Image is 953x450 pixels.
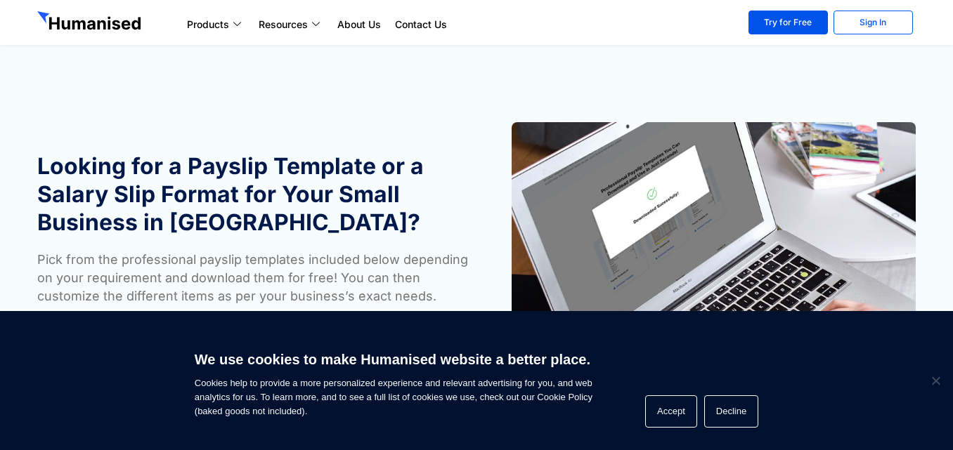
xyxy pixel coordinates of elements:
[748,11,828,34] a: Try for Free
[180,16,252,33] a: Products
[252,16,330,33] a: Resources
[645,395,697,428] button: Accept
[704,395,758,428] button: Decline
[195,350,592,369] h6: We use cookies to make Humanised website a better place.
[834,11,913,34] a: Sign In
[330,16,388,33] a: About Us
[928,373,942,388] span: Decline
[37,11,144,34] img: GetHumanised Logo
[195,343,592,418] span: Cookies help to provide a more personalized experience and relevant advertising for you, and web ...
[37,152,469,237] h1: Looking for a Payslip Template or a Salary Slip Format for Your Small Business in [GEOGRAPHIC_DATA]?
[37,251,469,305] p: Pick from the professional payslip templates included below depending on your requirement and dow...
[388,16,454,33] a: Contact Us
